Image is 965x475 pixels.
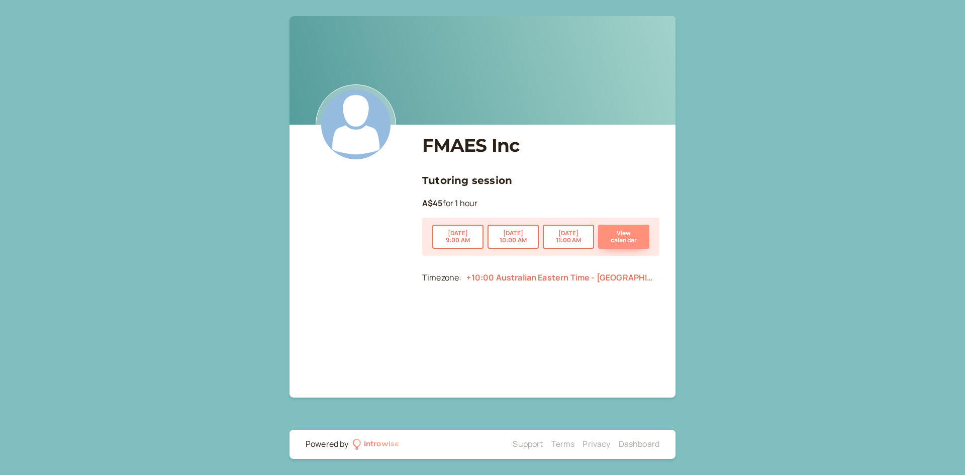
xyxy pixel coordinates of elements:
button: [DATE]9:00 AM [432,225,484,249]
div: Timezone: [422,271,461,284]
b: A$45 [422,198,443,209]
a: Terms [551,438,575,449]
h1: FMAES Inc [422,135,659,156]
button: [DATE]10:00 AM [488,225,539,249]
p: for 1 hour [422,197,659,210]
div: introwise [364,438,399,451]
button: [DATE]11:00 AM [543,225,594,249]
a: Dashboard [619,438,659,449]
a: Privacy [583,438,610,449]
a: Support [513,438,543,449]
div: Powered by [306,438,349,451]
a: introwise [353,438,400,451]
a: Tutoring session [422,174,512,186]
button: View calendar [598,225,649,249]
